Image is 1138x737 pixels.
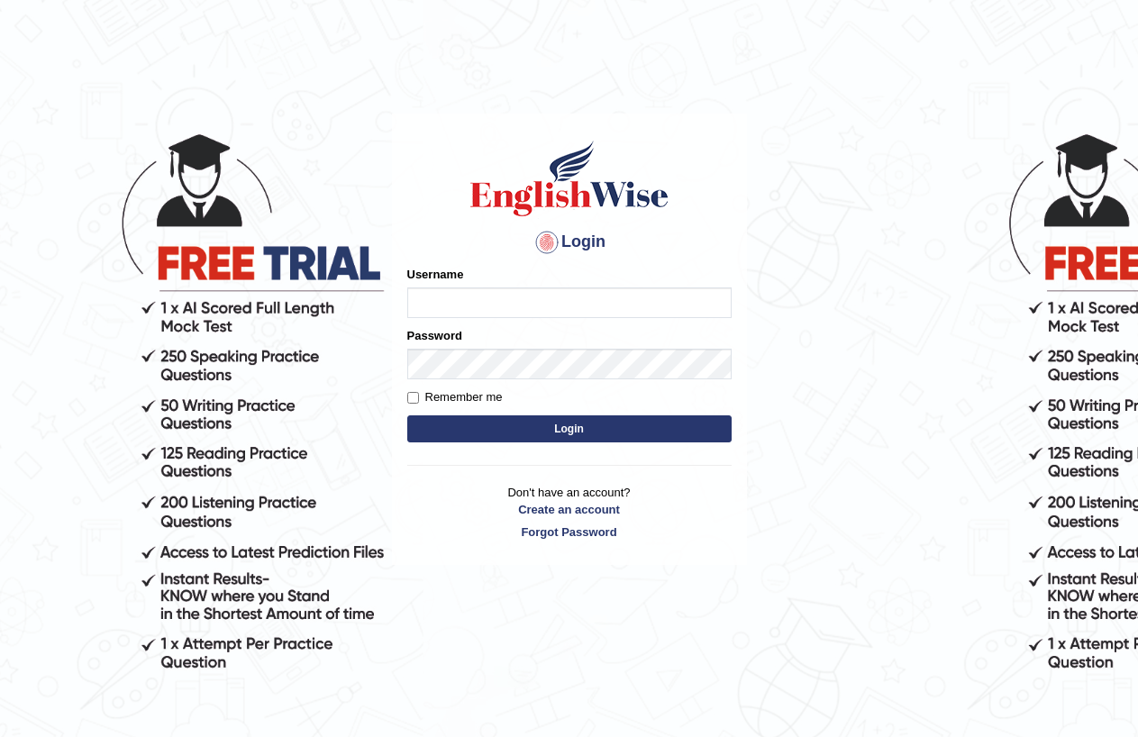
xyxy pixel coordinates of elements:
p: Don't have an account? [407,484,732,540]
h4: Login [407,228,732,257]
a: Create an account [407,501,732,518]
label: Remember me [407,388,503,406]
a: Forgot Password [407,523,732,541]
label: Password [407,327,462,344]
img: Logo of English Wise sign in for intelligent practice with AI [467,138,672,219]
label: Username [407,266,464,283]
button: Login [407,415,732,442]
input: Remember me [407,392,419,404]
